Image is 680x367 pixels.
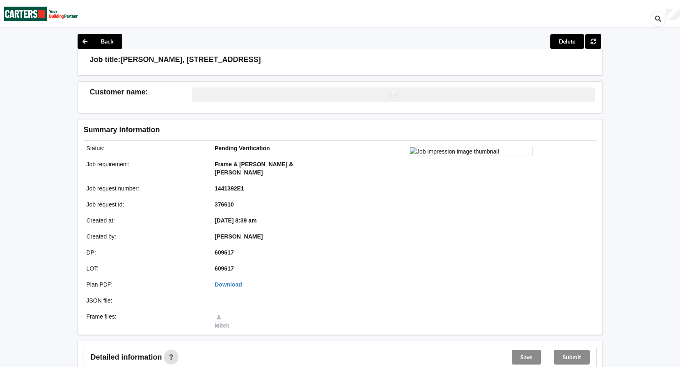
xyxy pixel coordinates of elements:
[81,160,209,177] div: Job requirement :
[215,217,256,224] b: [DATE] 8:39 am
[81,312,209,330] div: Frame files :
[215,249,234,256] b: 609617
[666,9,680,20] div: User Profile
[215,265,234,272] b: 609617
[81,144,209,152] div: Status :
[121,55,261,64] h3: [PERSON_NAME], [STREET_ADDRESS]
[215,185,244,192] b: 1441392E1
[550,34,584,49] button: Delete
[90,55,121,64] h3: Job title:
[81,264,209,273] div: LOT :
[215,313,229,329] a: Mitek
[81,184,209,193] div: Job request number :
[81,280,209,289] div: Plan PDF :
[81,200,209,209] div: Job request id :
[215,233,263,240] b: [PERSON_NAME]
[215,145,270,151] b: Pending Verification
[78,34,122,49] button: Back
[215,201,234,208] b: 376610
[90,87,192,97] h3: Customer name :
[4,0,78,27] img: Carters
[81,216,209,225] div: Created at :
[81,248,209,257] div: DP :
[215,281,242,288] a: Download
[91,353,162,361] span: Detailed information
[215,161,293,176] b: Frame & [PERSON_NAME] & [PERSON_NAME]
[410,147,533,156] img: Job impression image thumbnail
[84,125,466,135] h3: Summary information
[81,232,209,241] div: Created by :
[81,296,209,305] div: JSON file :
